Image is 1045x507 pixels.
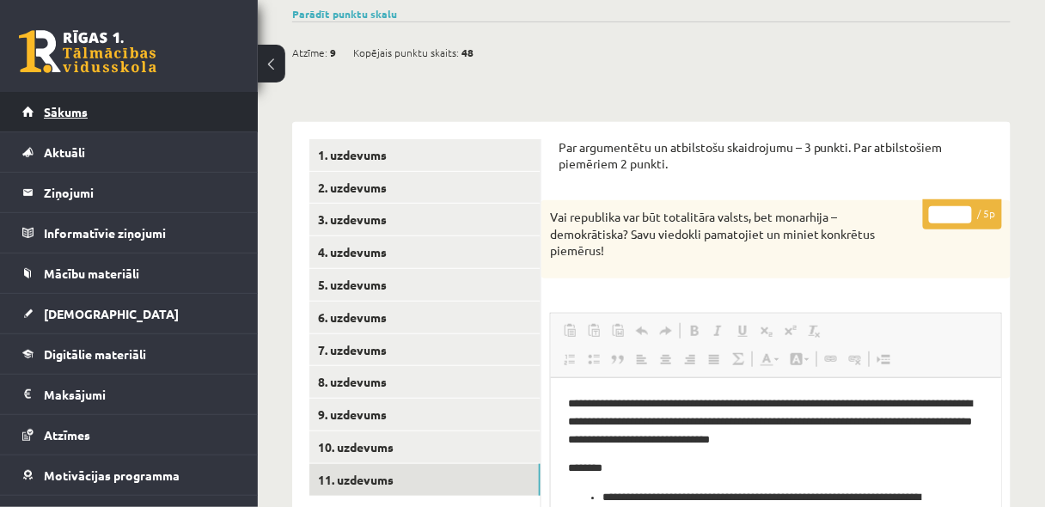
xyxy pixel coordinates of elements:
span: Aktuāli [44,144,85,160]
span: Digitālie materiāli [44,346,146,362]
a: Paste (Ctrl+V) [558,320,582,342]
p: Vai republika var būt totalitāra valsts, bet monarhija – demokrātiska? Savu viedokli pamatojiet u... [550,209,916,260]
a: Subscript [755,320,779,342]
a: 10. uzdevums [309,431,541,463]
legend: Informatīvie ziņojumi [44,213,236,253]
a: Underline (Ctrl+U) [730,320,755,342]
a: 2. uzdevums [309,172,541,204]
a: 5. uzdevums [309,269,541,301]
a: Block Quote [606,348,630,370]
a: Background Color [785,348,815,370]
a: Rīgas 1. Tālmācības vidusskola [19,30,156,73]
a: Maksājumi [22,375,236,414]
span: Motivācijas programma [44,467,180,483]
a: Align Right [678,348,702,370]
a: Remove Format [803,320,827,342]
legend: Maksājumi [44,375,236,414]
a: Motivācijas programma [22,455,236,495]
a: Italic (Ctrl+I) [706,320,730,342]
a: Unlink [843,348,867,370]
a: Superscript [779,320,803,342]
span: 48 [461,40,474,65]
a: Justify [702,348,726,370]
a: Redo (Ctrl+Y) [654,320,678,342]
a: Align Left [630,348,654,370]
a: 7. uzdevums [309,334,541,366]
a: Aktuāli [22,132,236,172]
a: [DEMOGRAPHIC_DATA] [22,294,236,333]
span: Atzīmes [44,427,90,443]
a: Bold (Ctrl+B) [682,320,706,342]
a: Paste as plain text (Ctrl+Shift+V) [582,320,606,342]
a: Parādīt punktu skalu [292,7,397,21]
a: Insert Page Break for Printing [871,348,895,370]
a: Sākums [22,92,236,131]
a: Insert/Remove Bulleted List [582,348,606,370]
a: Paste from Word [606,320,630,342]
span: Mācību materiāli [44,266,139,281]
a: Mācību materiāli [22,253,236,293]
a: 1. uzdevums [309,139,541,171]
a: 4. uzdevums [309,236,541,268]
span: Sākums [44,104,88,119]
a: Informatīvie ziņojumi [22,213,236,253]
span: 9 [330,40,336,65]
a: 6. uzdevums [309,302,541,333]
a: Link (Ctrl+K) [819,348,843,370]
a: 8. uzdevums [309,366,541,398]
span: [DEMOGRAPHIC_DATA] [44,306,179,321]
a: 11. uzdevums [309,464,541,496]
p: Par argumentētu un atbilstošu skaidrojumu – 3 punkti. Par atbilstošiem piemēriem 2 punkti. [559,139,993,173]
a: Ziņojumi [22,173,236,212]
a: 3. uzdevums [309,204,541,235]
a: Math [726,348,750,370]
a: Digitālie materiāli [22,334,236,374]
a: Insert/Remove Numbered List [558,348,582,370]
legend: Ziņojumi [44,173,236,212]
a: Undo (Ctrl+Z) [630,320,654,342]
p: / 5p [923,199,1002,229]
span: Kopējais punktu skaits: [353,40,459,65]
a: 9. uzdevums [309,399,541,431]
a: Text Color [755,348,785,370]
a: Center [654,348,678,370]
span: Atzīme: [292,40,327,65]
a: Atzīmes [22,415,236,455]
